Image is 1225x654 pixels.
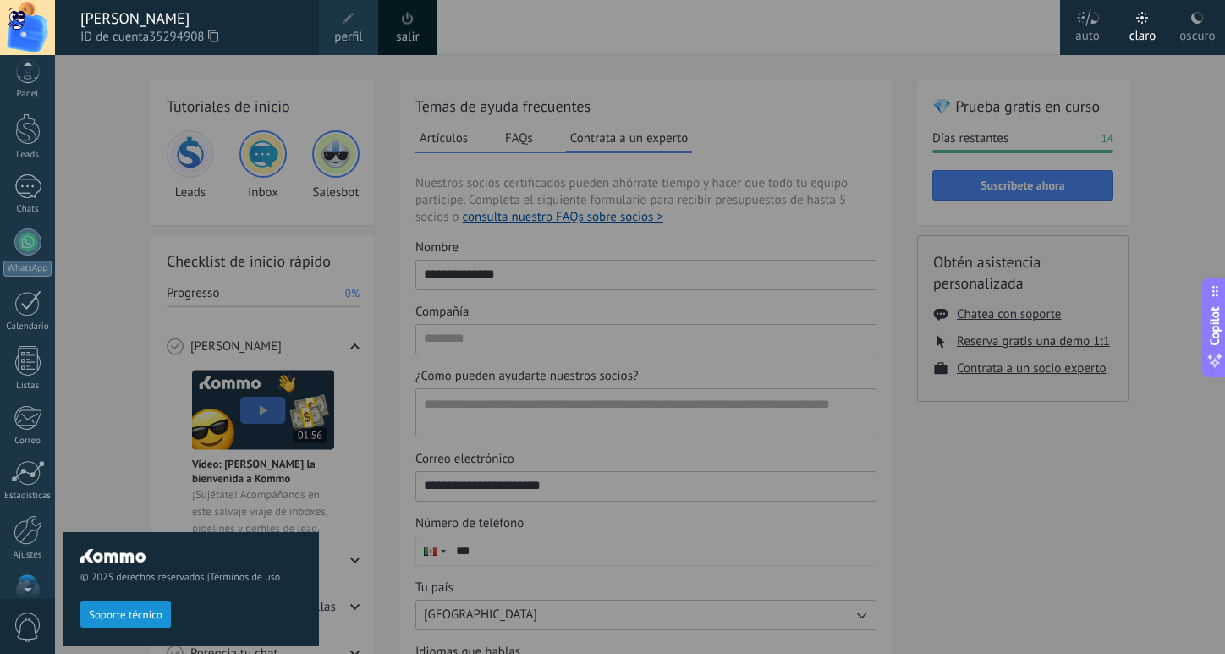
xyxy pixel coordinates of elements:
[89,609,162,621] span: Soporte técnico
[210,571,280,584] a: Términos de uso
[3,89,52,100] div: Panel
[1179,11,1215,55] div: oscuro
[149,28,218,47] span: 35294908
[80,601,171,628] button: Soporte técnico
[3,150,52,161] div: Leads
[3,550,52,561] div: Ajustes
[3,204,52,215] div: Chats
[3,322,52,332] div: Calendario
[80,9,302,28] div: [PERSON_NAME]
[80,607,171,620] a: Soporte técnico
[3,436,52,447] div: Correo
[3,261,52,277] div: WhatsApp
[1206,306,1223,345] span: Copilot
[396,28,419,47] a: salir
[3,491,52,502] div: Estadísticas
[1075,11,1100,55] div: auto
[334,28,362,47] span: perfil
[1129,11,1156,55] div: claro
[80,28,302,47] span: ID de cuenta
[3,381,52,392] div: Listas
[80,571,302,584] span: © 2025 derechos reservados |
